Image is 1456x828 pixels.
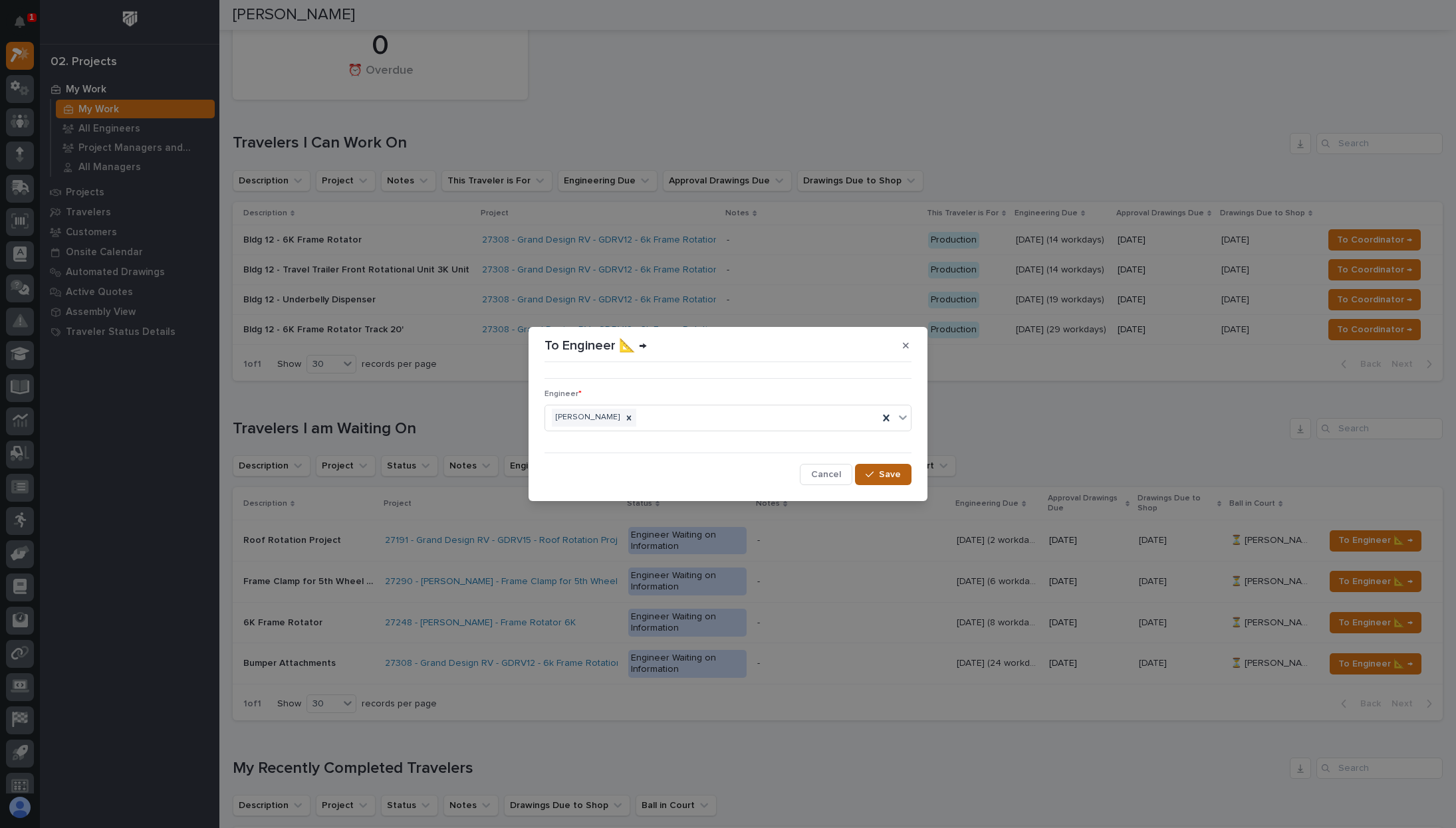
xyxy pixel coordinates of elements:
[545,338,647,354] p: To Engineer 📐 →
[800,464,852,485] button: Cancel
[879,468,901,480] span: Save
[855,464,911,485] button: Save
[545,390,582,398] span: Engineer
[811,468,841,480] span: Cancel
[552,409,622,427] div: [PERSON_NAME]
